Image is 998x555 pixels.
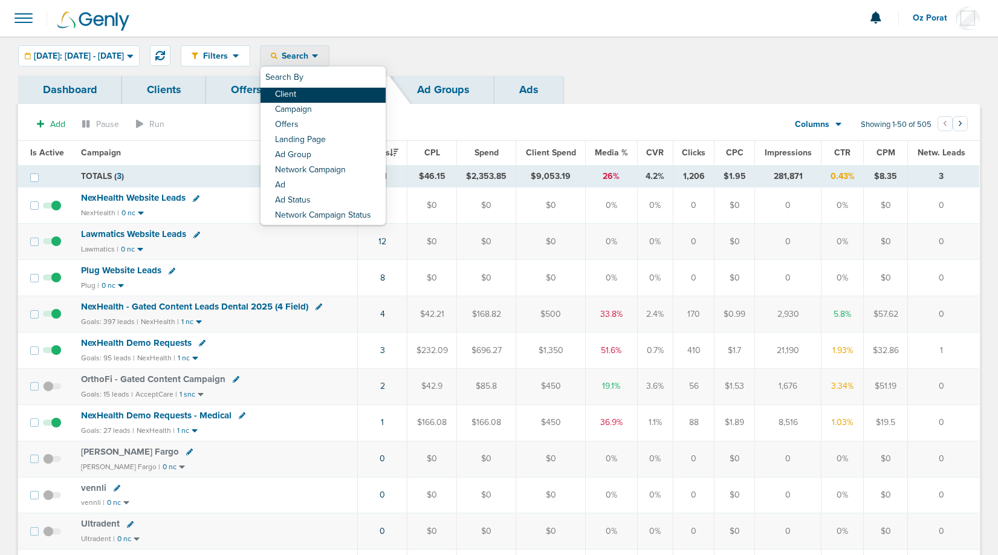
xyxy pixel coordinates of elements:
[673,224,714,260] td: 0
[457,260,516,296] td: $0
[407,224,457,260] td: $0
[714,260,755,296] td: $0
[821,224,864,260] td: 0%
[407,165,457,187] td: $46.15
[586,165,637,187] td: 26%
[907,260,979,296] td: 0
[714,224,755,260] td: $0
[864,165,907,187] td: $8.35
[907,513,979,550] td: 0
[714,404,755,441] td: $1.89
[755,296,821,333] td: 2,930
[673,187,714,224] td: 0
[407,187,457,224] td: $0
[637,296,673,333] td: 2.4%
[714,187,755,224] td: $0
[380,345,385,355] a: 3
[81,354,135,363] small: Goals: 95 leads |
[163,462,177,472] small: 0 nc
[673,513,714,550] td: 0
[380,381,385,391] a: 2
[673,165,714,187] td: 1,206
[673,368,714,404] td: 56
[380,490,385,500] a: 0
[81,209,119,217] small: NexHealth |
[261,118,386,133] a: Offers
[864,368,907,404] td: $51.19
[457,441,516,477] td: $0
[57,11,129,31] img: Genly
[586,260,637,296] td: 0%
[30,115,72,133] button: Add
[407,441,457,477] td: $0
[864,441,907,477] td: $0
[137,426,175,435] small: NexHealth |
[81,390,133,399] small: Goals: 15 leads |
[74,165,358,187] td: TOTALS ( )
[81,446,179,457] span: [PERSON_NAME] Fargo
[407,404,457,441] td: $166.08
[755,368,821,404] td: 1,676
[102,281,115,290] small: 0 nc
[261,163,386,178] a: Network Campaign
[586,332,637,368] td: 51.6%
[407,260,457,296] td: $0
[637,477,673,513] td: 0%
[457,477,516,513] td: $0
[407,368,457,404] td: $42.9
[907,224,979,260] td: 0
[180,390,195,399] small: 1 snc
[834,148,851,158] span: CTR
[637,260,673,296] td: 0%
[755,260,821,296] td: 0
[637,332,673,368] td: 0.7%
[864,224,907,260] td: $0
[424,148,440,158] span: CPL
[407,477,457,513] td: $0
[907,187,979,224] td: 0
[117,534,131,544] small: 0 nc
[821,368,864,404] td: 3.34%
[673,296,714,333] td: 170
[586,477,637,513] td: 0%
[516,332,586,368] td: $1,350
[876,148,895,158] span: CPM
[18,76,122,104] a: Dashboard
[380,273,385,283] a: 8
[864,477,907,513] td: $0
[907,165,979,187] td: 3
[407,332,457,368] td: $232.09
[407,513,457,550] td: $0
[755,513,821,550] td: 0
[586,441,637,477] td: 0%
[755,165,821,187] td: 281,871
[907,477,979,513] td: 0
[261,148,386,163] a: Ad Group
[261,209,386,224] a: Network Campaign Status
[821,404,864,441] td: 1.03%
[81,426,134,435] small: Goals: 27 leads |
[81,229,186,239] span: Lawmatics Website Leads
[864,260,907,296] td: $0
[516,513,586,550] td: $0
[755,477,821,513] td: 0
[714,368,755,404] td: $1.53
[861,120,932,130] span: Showing 1-50 of 505
[378,236,386,247] a: 12
[586,187,637,224] td: 0%
[81,265,161,276] span: Plug Website Leads
[864,332,907,368] td: $32.86
[586,513,637,550] td: 0%
[755,404,821,441] td: 8,516
[457,296,516,333] td: $168.82
[714,165,755,187] td: $1.95
[261,103,386,118] a: Campaign
[407,296,457,333] td: $42.21
[765,148,812,158] span: Impressions
[81,410,232,421] span: NexHealth Demo Requests - Medical
[755,187,821,224] td: 0
[637,513,673,550] td: 0%
[821,260,864,296] td: 0%
[261,88,386,103] a: Client
[864,404,907,441] td: $19.5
